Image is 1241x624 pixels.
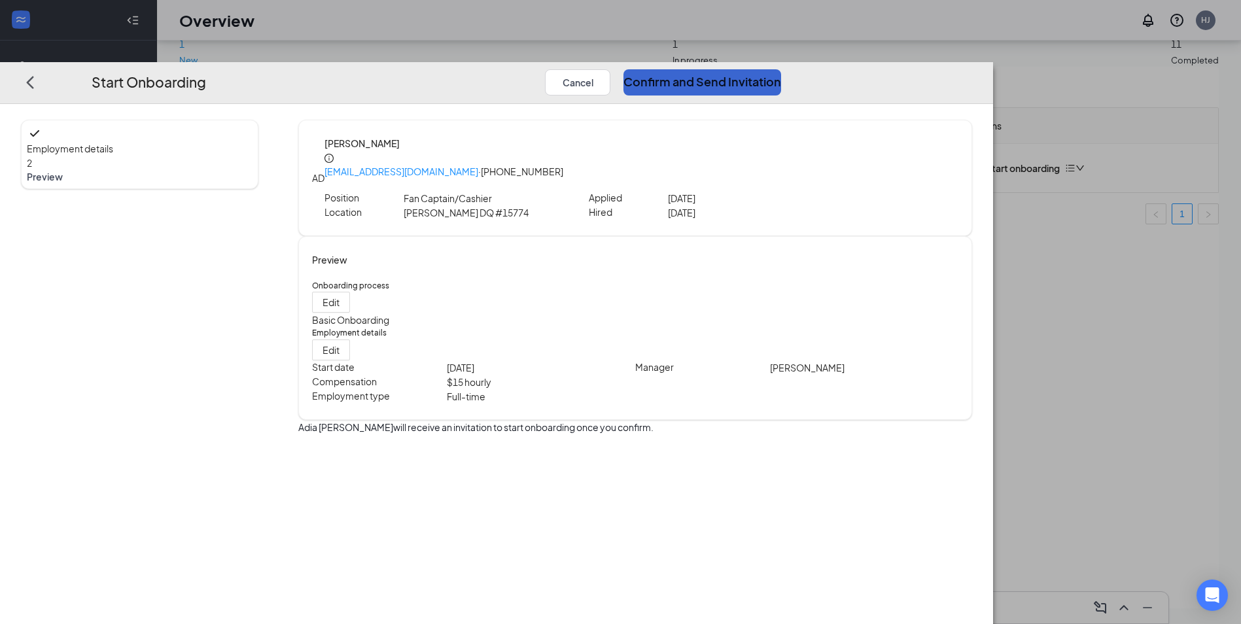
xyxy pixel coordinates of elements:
h3: Start Onboarding [92,71,206,93]
p: Compensation [312,375,447,388]
span: Edit [323,296,340,309]
p: Start date [312,360,447,373]
p: Manager [635,360,770,373]
h4: Preview [312,252,958,267]
p: $ 15 hourly [447,375,635,389]
div: Open Intercom Messenger [1197,580,1228,611]
a: [EMAIL_ADDRESS][DOMAIN_NAME] [324,165,478,177]
span: Edit [323,343,340,356]
div: AD [312,171,324,185]
span: Basic Onboarding [312,315,389,326]
h5: Onboarding process [312,280,958,292]
svg: Checkmark [27,126,43,141]
p: [DATE] [668,205,826,220]
button: Confirm and Send Invitation [623,69,781,95]
p: [DATE] [447,360,635,375]
button: Cancel [545,69,610,95]
span: 2 [27,157,32,169]
p: [DATE] [668,191,826,205]
span: Preview [27,170,253,183]
p: Adia [PERSON_NAME] will receive an invitation to start onboarding once you confirm. [298,420,972,434]
h4: [PERSON_NAME] [324,136,958,150]
p: [PERSON_NAME] DQ #15774 [404,205,562,220]
p: Employment type [312,389,447,402]
button: Edit [312,292,350,313]
span: Employment details [27,141,253,156]
p: Location [324,205,404,218]
span: info-circle [324,154,334,163]
button: Edit [312,339,350,360]
p: Applied [589,191,668,204]
h5: Employment details [312,328,958,339]
p: Full-time [447,389,635,404]
p: Position [324,191,404,204]
p: [PERSON_NAME] [770,360,958,375]
p: Fan Captain/Cashier [404,191,562,205]
p: · [PHONE_NUMBER] [324,165,958,178]
p: Hired [589,205,668,218]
